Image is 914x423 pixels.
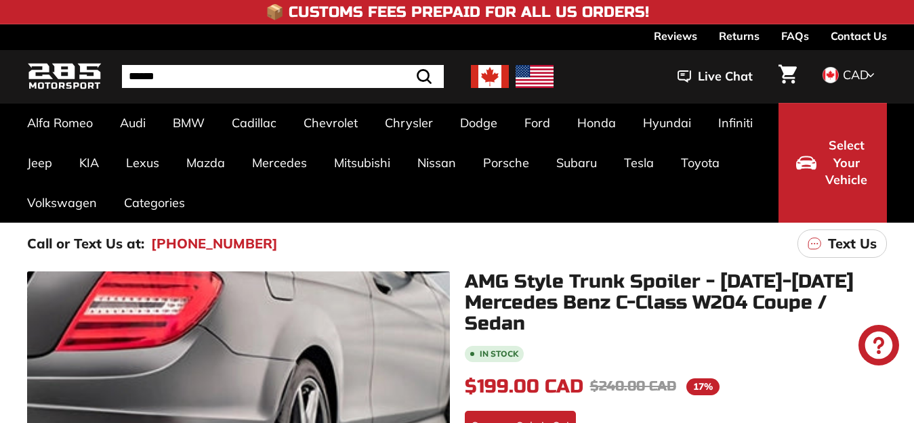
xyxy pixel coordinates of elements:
a: Chrysler [371,103,446,143]
a: Chevrolet [290,103,371,143]
p: Text Us [828,233,877,254]
span: $199.00 CAD [465,375,583,398]
a: Lexus [112,143,173,183]
inbox-online-store-chat: Shopify online store chat [854,325,903,369]
a: Volkswagen [14,183,110,223]
a: Categories [110,183,199,223]
a: Audi [106,103,159,143]
a: Alfa Romeo [14,103,106,143]
h4: 📦 Customs Fees Prepaid for All US Orders! [266,4,649,20]
a: Mitsubishi [320,143,404,183]
a: Cart [770,53,805,99]
a: Porsche [470,143,543,183]
a: Jeep [14,143,66,183]
a: BMW [159,103,218,143]
h1: AMG Style Trunk Spoiler - [DATE]-[DATE] Mercedes Benz C-Class W204 Coupe / Sedan [465,271,888,334]
a: Mazda [173,143,238,183]
a: FAQs [781,24,809,47]
b: In stock [480,350,518,358]
a: Dodge [446,103,511,143]
a: Mercedes [238,143,320,183]
a: Returns [719,24,760,47]
a: Contact Us [831,24,887,47]
span: Select Your Vehicle [823,137,869,189]
a: Honda [564,103,629,143]
span: Live Chat [698,68,753,85]
button: Select Your Vehicle [778,103,887,223]
a: Cadillac [218,103,290,143]
span: 17% [686,378,720,395]
a: Infiniti [705,103,766,143]
span: $240.00 CAD [590,378,676,395]
a: Ford [511,103,564,143]
a: Tesla [610,143,667,183]
a: Subaru [543,143,610,183]
input: Search [122,65,444,88]
a: Text Us [797,229,887,258]
a: [PHONE_NUMBER] [151,233,278,254]
a: Reviews [654,24,697,47]
button: Live Chat [660,60,770,93]
a: Toyota [667,143,733,183]
span: CAD [843,67,869,83]
p: Call or Text Us at: [27,233,144,254]
a: KIA [66,143,112,183]
img: Logo_285_Motorsport_areodynamics_components [27,61,102,93]
a: Nissan [404,143,470,183]
a: Hyundai [629,103,705,143]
